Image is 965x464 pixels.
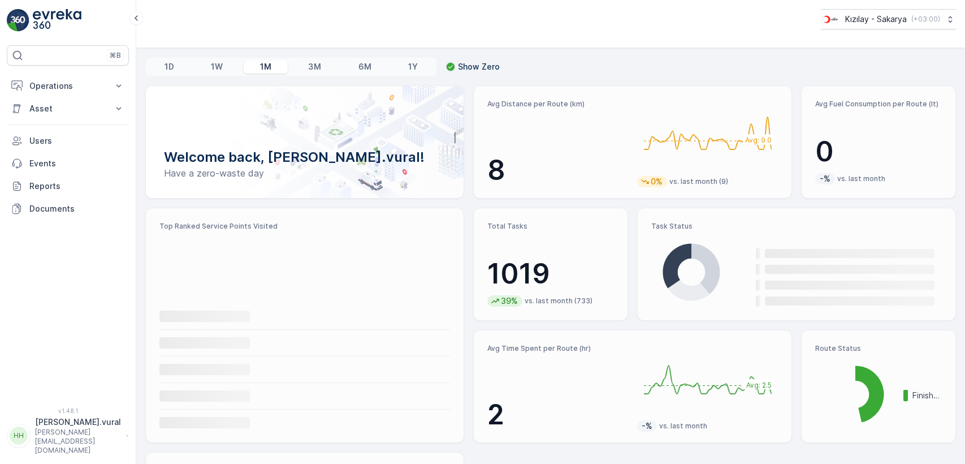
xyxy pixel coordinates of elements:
[821,9,956,29] button: Kızılay - Sakarya(+03:00)
[815,100,942,109] p: Avg Fuel Consumption per Route (lt)
[110,51,121,60] p: ⌘B
[650,176,664,187] p: 0%
[408,61,418,72] p: 1Y
[7,407,129,414] span: v 1.48.1
[7,97,129,120] button: Asset
[819,173,832,184] p: -%
[29,135,124,147] p: Users
[308,61,321,72] p: 3M
[815,135,942,169] p: 0
[500,295,519,307] p: 39%
[837,174,885,183] p: vs. last month
[487,398,628,432] p: 2
[669,177,728,186] p: vs. last month (9)
[164,148,445,166] p: Welcome back, [PERSON_NAME].vural!
[487,257,614,291] p: 1019
[7,75,129,97] button: Operations
[911,15,940,24] p: ( +03:00 )
[260,61,271,72] p: 1M
[10,427,28,445] div: HH
[7,130,129,152] a: Users
[165,61,174,72] p: 1D
[487,344,628,353] p: Avg Time Spent per Route (hr)
[33,9,81,32] img: logo_light-DOdMpM7g.png
[35,428,121,455] p: [PERSON_NAME][EMAIL_ADDRESS][DOMAIN_NAME]
[487,222,614,231] p: Total Tasks
[7,9,29,32] img: logo
[912,390,942,401] p: Finished
[29,103,106,114] p: Asset
[458,61,500,72] p: Show Zero
[358,61,371,72] p: 6M
[525,297,592,306] p: vs. last month (733)
[29,80,106,92] p: Operations
[641,420,654,432] p: -%
[651,222,942,231] p: Task Status
[211,61,223,72] p: 1W
[35,416,121,428] p: [PERSON_NAME].vural
[29,203,124,214] p: Documents
[29,158,124,169] p: Events
[659,422,707,431] p: vs. last month
[845,14,907,25] p: Kızılay - Sakarya
[7,175,129,197] a: Reports
[164,166,445,180] p: Have a zero-waste day
[7,152,129,175] a: Events
[159,222,450,231] p: Top Ranked Service Points Visited
[7,416,129,455] button: HH[PERSON_NAME].vural[PERSON_NAME][EMAIL_ADDRESS][DOMAIN_NAME]
[815,344,942,353] p: Route Status
[29,181,124,192] p: Reports
[487,153,628,187] p: 8
[7,197,129,220] a: Documents
[821,13,841,25] img: k%C4%B1z%C4%B1lay_DTAvauz.png
[487,100,628,109] p: Avg Distance per Route (km)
